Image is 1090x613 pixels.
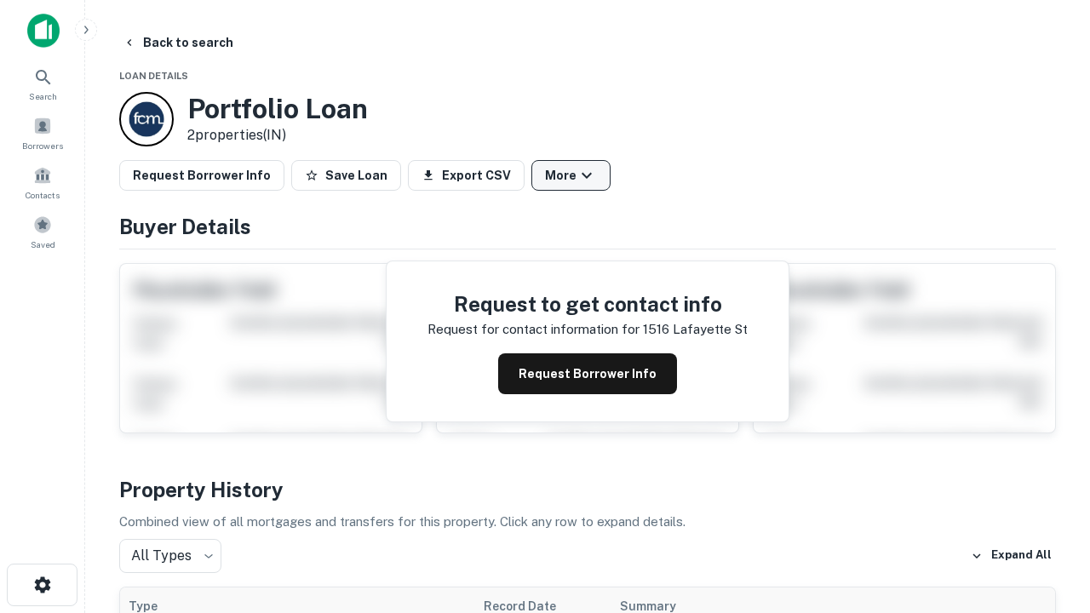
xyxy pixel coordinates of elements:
span: Loan Details [119,71,188,81]
h4: Buyer Details [119,211,1056,242]
span: Contacts [26,188,60,202]
p: Request for contact information for [427,319,640,340]
button: Request Borrower Info [119,160,284,191]
span: Borrowers [22,139,63,152]
iframe: Chat Widget [1005,477,1090,559]
p: Combined view of all mortgages and transfers for this property. Click any row to expand details. [119,512,1056,532]
button: Back to search [116,27,240,58]
h4: Property History [119,474,1056,505]
span: Saved [31,238,55,251]
button: Export CSV [408,160,525,191]
a: Saved [5,209,80,255]
span: Search [29,89,57,103]
div: All Types [119,539,221,573]
a: Borrowers [5,110,80,156]
p: 2 properties (IN) [187,125,368,146]
h4: Request to get contact info [427,289,748,319]
p: 1516 lafayette st [643,319,748,340]
button: Request Borrower Info [498,353,677,394]
button: More [531,160,611,191]
img: capitalize-icon.png [27,14,60,48]
a: Search [5,60,80,106]
button: Save Loan [291,160,401,191]
button: Expand All [967,543,1056,569]
a: Contacts [5,159,80,205]
h3: Portfolio Loan [187,93,368,125]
